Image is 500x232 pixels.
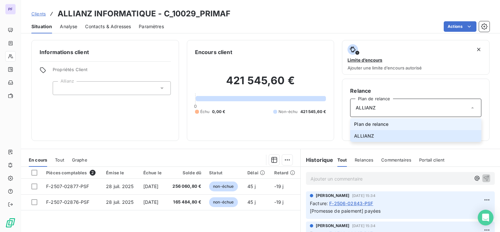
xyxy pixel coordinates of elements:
div: Échue le [143,170,163,175]
span: -19 j [274,184,284,189]
span: Plan de relance [354,121,388,127]
a: Clients [31,10,46,17]
h2: 421 545,60 € [195,74,326,94]
div: Délai [247,170,266,175]
div: Solde dû [171,170,201,175]
button: Actions [444,21,476,32]
span: 2 [90,170,96,176]
div: Pièces comptables [46,170,98,176]
span: non-échue [209,182,238,191]
span: [Promesse de paiement] payées [310,208,381,214]
img: Logo LeanPay [5,218,16,228]
span: Tout [55,157,64,163]
span: non-échue [209,197,238,207]
span: [DATE] [143,199,159,205]
span: Contacts & Adresses [85,23,131,30]
span: Graphe [72,157,87,163]
span: 165 484,80 € [171,199,201,205]
span: Paramètres [139,23,164,30]
span: [DATE] 15:34 [352,194,375,198]
span: Commentaires [381,157,411,163]
span: ALLIANZ [354,133,374,139]
span: 28 juil. 2025 [106,199,134,205]
span: F-2506-02843-PSF [329,200,373,207]
span: 28 juil. 2025 [106,184,134,189]
span: -19 j [274,199,284,205]
span: Non-échu [278,109,297,115]
div: PF [5,4,16,14]
span: 45 j [247,184,256,189]
h3: ALLIANZ INFORMATIQUE - C_10029_PRIMAF [58,8,231,20]
input: Ajouter une valeur [58,85,63,91]
span: Limite d’encours [348,57,382,63]
span: 421 545,60 € [300,109,326,115]
div: Statut [209,170,240,175]
span: ALLIANZ [356,105,376,111]
h6: Relance [350,87,481,95]
span: Propriétés Client [53,67,171,76]
h6: Informations client [40,48,171,56]
span: Tout [337,157,347,163]
div: Émise le [106,170,135,175]
span: [DATE] 15:34 [352,224,375,228]
span: [PERSON_NAME] [316,193,349,199]
button: Limite d’encoursAjouter une limite d’encours autorisé [342,40,490,75]
span: F-2507-02877-PSF [46,184,89,189]
span: Relances [355,157,373,163]
span: 0,00 € [212,109,225,115]
span: 256 060,80 € [171,183,201,190]
span: Analyse [60,23,77,30]
span: Ajouter une limite d’encours autorisé [348,65,422,70]
span: 0 [194,104,197,109]
span: [PERSON_NAME] [316,223,349,229]
span: Portail client [419,157,444,163]
h6: Historique [301,156,333,164]
span: Situation [31,23,52,30]
span: F-2507-02876-PSF [46,199,89,205]
span: [DATE] [143,184,159,189]
span: Facture : [310,200,328,207]
span: 45 j [247,199,256,205]
span: En cours [29,157,47,163]
h6: Encours client [195,48,232,56]
div: Open Intercom Messenger [478,210,493,225]
span: Échu [200,109,210,115]
div: Retard [274,170,296,175]
span: Clients [31,11,46,16]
